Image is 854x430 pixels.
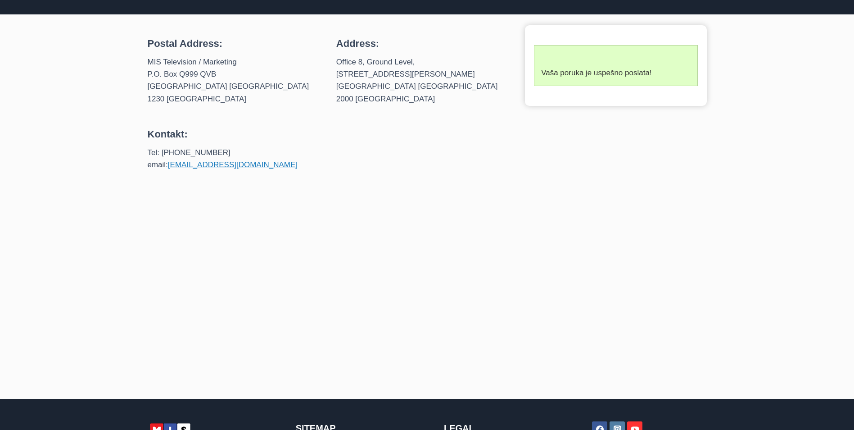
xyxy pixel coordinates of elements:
[148,56,322,105] p: MIS Television / Marketing P.O. Box Q999 QVB [GEOGRAPHIC_DATA] [GEOGRAPHIC_DATA] 1230 [GEOGRAPHIC...
[168,160,298,169] a: [EMAIL_ADDRESS][DOMAIN_NAME]
[148,127,322,142] h4: Kontakt:
[336,36,511,51] h4: Address:
[336,56,511,105] p: Office 8, Ground Level, [STREET_ADDRESS][PERSON_NAME] [GEOGRAPHIC_DATA] [GEOGRAPHIC_DATA] 2000 [G...
[541,67,690,79] p: Vaša poruka je uspešno poslata!
[148,146,322,171] p: Tel: [PHONE_NUMBER] email:
[148,36,322,51] h4: Postal Address:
